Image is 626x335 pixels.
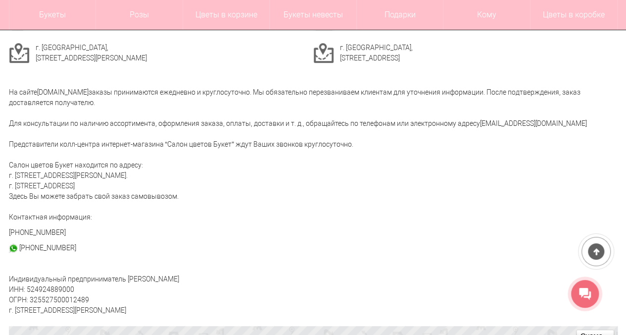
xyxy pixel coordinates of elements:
[313,43,334,63] img: cont3.png
[9,244,18,253] img: watsap_30.png.webp
[19,244,76,252] a: [PHONE_NUMBER]
[9,43,30,63] img: cont3.png
[9,228,66,236] a: [PHONE_NUMBER]
[9,212,618,223] p: Контактная информация:
[340,43,618,63] td: г. [GEOGRAPHIC_DATA], [STREET_ADDRESS]
[37,88,89,96] a: [DOMAIN_NAME]
[480,119,587,127] a: [EMAIL_ADDRESS][DOMAIN_NAME]
[36,43,313,63] td: г. [GEOGRAPHIC_DATA], [STREET_ADDRESS][PERSON_NAME]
